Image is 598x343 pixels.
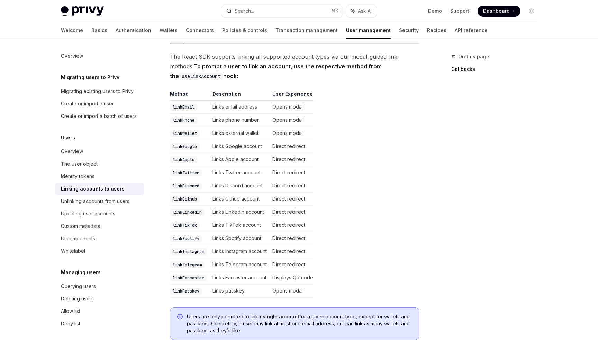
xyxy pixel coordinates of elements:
td: Direct redirect [270,153,313,166]
code: linkGoogle [170,143,200,150]
code: linkTelegram [170,261,205,268]
code: useLinkAccount [179,73,223,80]
a: Overview [55,50,144,62]
div: The user object [61,160,98,168]
a: Allow list [55,305,144,317]
div: Whitelabel [61,247,85,255]
td: Opens modal [270,285,313,298]
code: linkEmail [170,104,197,111]
code: linkGithub [170,196,200,203]
div: Querying users [61,282,96,290]
a: Authentication [116,22,151,39]
a: Whitelabel [55,245,144,257]
a: UI components [55,232,144,245]
h5: Migrating users to Privy [61,73,119,82]
a: Wallets [160,22,178,39]
code: linkPhone [170,117,197,124]
td: Direct redirect [270,166,313,179]
div: UI components [61,234,95,243]
a: Deny list [55,317,144,330]
code: linkLinkedIn [170,209,205,216]
td: Opens modal [270,114,313,127]
h5: Managing users [61,268,101,277]
a: Security [399,22,419,39]
span: Dashboard [483,8,510,15]
div: Migrating existing users to Privy [61,87,134,95]
code: linkTwitter [170,169,202,176]
a: Connectors [186,22,214,39]
span: Ask AI [358,8,372,15]
a: Support [450,8,469,15]
td: Displays QR code [270,271,313,285]
td: Links Farcaster account [210,271,270,285]
div: Search... [235,7,254,15]
svg: Info [177,314,184,321]
td: Links external wallet [210,127,270,140]
td: Links Apple account [210,153,270,166]
td: Direct redirect [270,140,313,153]
strong: To prompt a user to link an account, use the respective method from the hook: [170,63,382,80]
td: Direct redirect [270,219,313,232]
td: Links Twitter account [210,166,270,179]
a: Updating user accounts [55,207,144,220]
a: Unlinking accounts from users [55,195,144,207]
td: Links Telegram account [210,258,270,271]
strong: a single account [258,314,299,319]
button: Ask AI [346,5,377,17]
td: Links email address [210,101,270,114]
a: Querying users [55,280,144,293]
td: Direct redirect [270,193,313,206]
td: Opens modal [270,127,313,140]
span: The React SDK supports linking all supported account types via our modal-guided link methods. [170,52,419,81]
img: light logo [61,6,104,16]
code: linkApple [170,156,197,163]
button: Toggle dark mode [526,6,537,17]
td: Direct redirect [270,258,313,271]
td: Direct redirect [270,245,313,258]
span: Users are only permitted to link for a given account type, except for wallets and passkeys. Concr... [187,313,412,334]
td: Links Instagram account [210,245,270,258]
a: Create or import a batch of users [55,110,144,122]
div: Identity tokens [61,172,94,180]
div: Deleting users [61,295,94,303]
a: Callbacks [451,64,543,75]
a: Linking accounts to users [55,183,144,195]
code: linkWallet [170,130,200,137]
a: Policies & controls [222,22,267,39]
td: Links phone number [210,114,270,127]
div: Custom metadata [61,222,100,230]
a: Identity tokens [55,170,144,183]
td: Links passkey [210,285,270,298]
div: Deny list [61,319,80,328]
code: linkTikTok [170,222,200,229]
a: Overview [55,145,144,158]
a: Transaction management [275,22,338,39]
a: API reference [455,22,488,39]
code: linkPasskey [170,288,202,295]
td: Links Github account [210,193,270,206]
a: Welcome [61,22,83,39]
td: Links TikTok account [210,219,270,232]
div: Overview [61,52,83,60]
a: Basics [91,22,107,39]
a: Deleting users [55,293,144,305]
a: Custom metadata [55,220,144,232]
code: linkSpotify [170,235,202,242]
button: Search...⌘K [221,5,343,17]
div: Linking accounts to users [61,185,125,193]
th: Method [170,91,210,101]
a: Dashboard [478,6,520,17]
th: User Experience [270,91,313,101]
code: linkInstagram [170,248,207,255]
td: Links Google account [210,140,270,153]
span: On this page [458,53,489,61]
div: Create or import a user [61,100,114,108]
th: Description [210,91,270,101]
td: Links LinkedIn account [210,206,270,219]
a: Create or import a user [55,98,144,110]
td: Opens modal [270,101,313,114]
span: ⌘ K [331,8,338,14]
code: linkFarcaster [170,275,207,281]
div: Allow list [61,307,80,315]
td: Direct redirect [270,179,313,193]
